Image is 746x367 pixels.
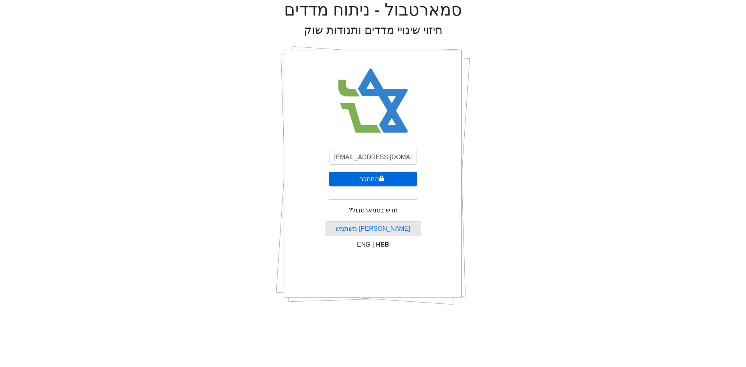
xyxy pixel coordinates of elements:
span: ENG [357,241,371,248]
input: אימייל [329,150,417,165]
span: | [372,241,374,248]
h2: חיזוי שינויי מדדים ותנודות שוק [304,23,443,37]
a: [PERSON_NAME] משתמש [336,225,410,232]
button: התחבר [329,172,417,186]
button: [PERSON_NAME] משתמש [325,221,422,236]
img: Smart Bull [331,58,415,144]
span: HEB [376,241,389,248]
p: חדש בסמארטבול? [349,206,397,215]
